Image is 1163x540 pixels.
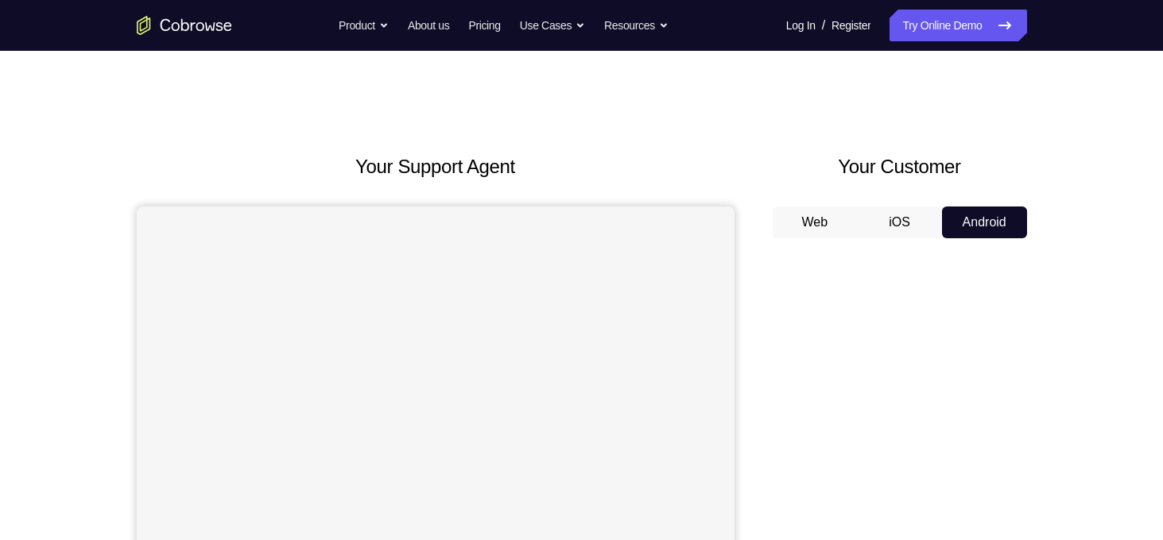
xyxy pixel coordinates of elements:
[786,10,816,41] a: Log In
[137,152,735,181] h2: Your Support Agent
[468,10,500,41] a: Pricing
[832,10,870,41] a: Register
[408,10,449,41] a: About us
[773,152,1027,181] h2: Your Customer
[890,10,1026,41] a: Try Online Demo
[604,10,669,41] button: Resources
[137,16,232,35] a: Go to the home page
[773,206,858,238] button: Web
[520,10,585,41] button: Use Cases
[857,206,942,238] button: iOS
[942,206,1027,238] button: Android
[822,16,825,35] span: /
[339,10,389,41] button: Product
